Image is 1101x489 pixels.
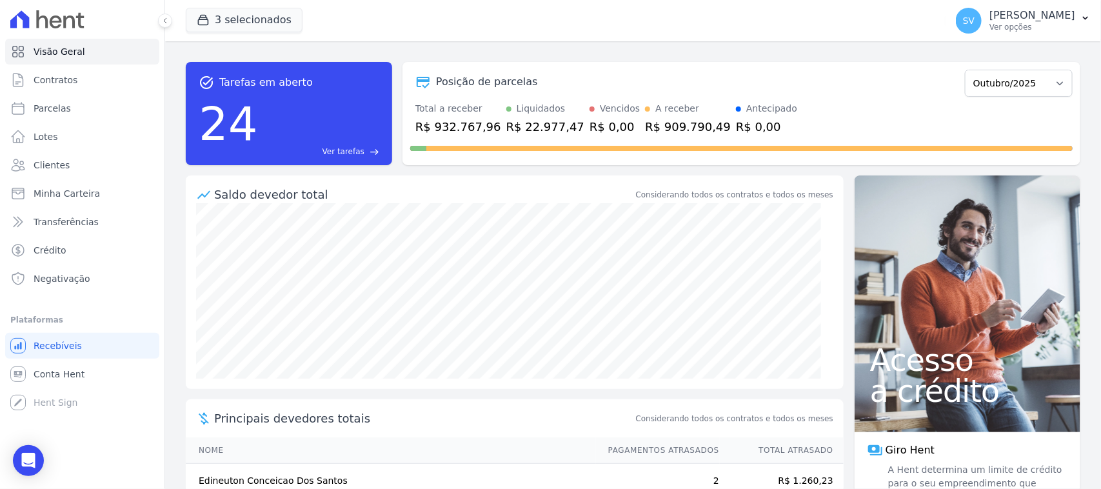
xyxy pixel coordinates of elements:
[636,189,833,201] div: Considerando todos os contratos e todos os meses
[5,333,159,359] a: Recebíveis
[34,102,71,115] span: Parcelas
[600,102,640,115] div: Vencidos
[517,102,566,115] div: Liquidados
[5,39,159,65] a: Visão Geral
[34,339,82,352] span: Recebíveis
[5,152,159,178] a: Clientes
[214,410,633,427] span: Principais devedores totais
[989,9,1075,22] p: [PERSON_NAME]
[5,181,159,206] a: Minha Carteira
[34,187,100,200] span: Minha Carteira
[415,118,501,135] div: R$ 932.767,96
[436,74,538,90] div: Posição de parcelas
[5,209,159,235] a: Transferências
[263,146,379,157] a: Ver tarefas east
[886,443,935,458] span: Giro Hent
[870,344,1065,375] span: Acesso
[5,237,159,263] a: Crédito
[655,102,699,115] div: A receber
[736,118,797,135] div: R$ 0,00
[989,22,1075,32] p: Ver opções
[10,312,154,328] div: Plataformas
[34,368,84,381] span: Conta Hent
[963,16,975,25] span: SV
[34,244,66,257] span: Crédito
[5,124,159,150] a: Lotes
[506,118,584,135] div: R$ 22.977,47
[34,215,99,228] span: Transferências
[34,130,58,143] span: Lotes
[34,272,90,285] span: Negativação
[186,437,596,464] th: Nome
[946,3,1101,39] button: SV [PERSON_NAME] Ver opções
[5,361,159,387] a: Conta Hent
[746,102,797,115] div: Antecipado
[590,118,640,135] div: R$ 0,00
[199,90,258,157] div: 24
[186,8,303,32] button: 3 selecionados
[34,159,70,172] span: Clientes
[199,75,214,90] span: task_alt
[596,437,720,464] th: Pagamentos Atrasados
[13,445,44,476] div: Open Intercom Messenger
[636,413,833,424] span: Considerando todos os contratos e todos os meses
[34,45,85,58] span: Visão Geral
[415,102,501,115] div: Total a receber
[5,67,159,93] a: Contratos
[322,146,364,157] span: Ver tarefas
[219,75,313,90] span: Tarefas em aberto
[5,95,159,121] a: Parcelas
[214,186,633,203] div: Saldo devedor total
[370,147,379,157] span: east
[870,375,1065,406] span: a crédito
[720,437,844,464] th: Total Atrasado
[645,118,731,135] div: R$ 909.790,49
[34,74,77,86] span: Contratos
[5,266,159,292] a: Negativação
